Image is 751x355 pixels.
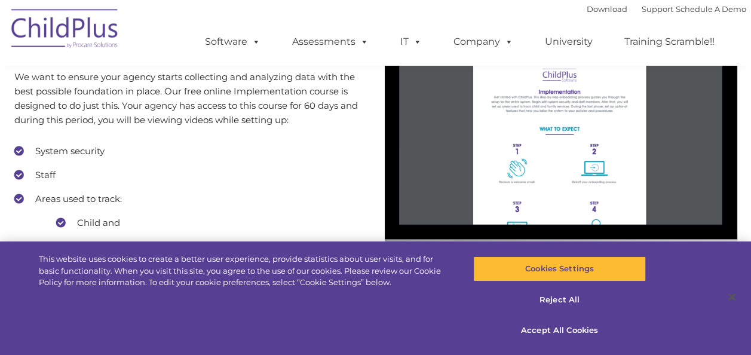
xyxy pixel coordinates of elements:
[587,4,746,14] font: |
[280,30,381,54] a: Assessments
[612,30,727,54] a: Training Scramble!!
[533,30,605,54] a: University
[14,166,367,183] li: Staff
[676,4,746,14] a: Schedule A Demo
[473,318,646,343] button: Accept All Cookies
[473,256,646,281] button: Cookies Settings
[193,30,272,54] a: Software
[5,1,125,60] img: ChildPlus by Procare Solutions
[56,213,367,231] li: Child and
[719,284,745,310] button: Close
[385,33,737,340] img: software-implementation-download@200ppi
[14,142,367,160] li: System security
[473,287,646,313] button: Reject All
[14,69,367,127] p: We want to ensure your agency starts collecting and analyzing data with the best possible foundat...
[587,4,627,14] a: Download
[39,253,450,289] div: This website uses cookies to create a better user experience, provide statistics about user visit...
[642,4,673,14] a: Support
[56,237,367,255] li: Family services
[442,30,525,54] a: Company
[388,30,434,54] a: IT
[14,189,367,255] li: Areas used to track:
